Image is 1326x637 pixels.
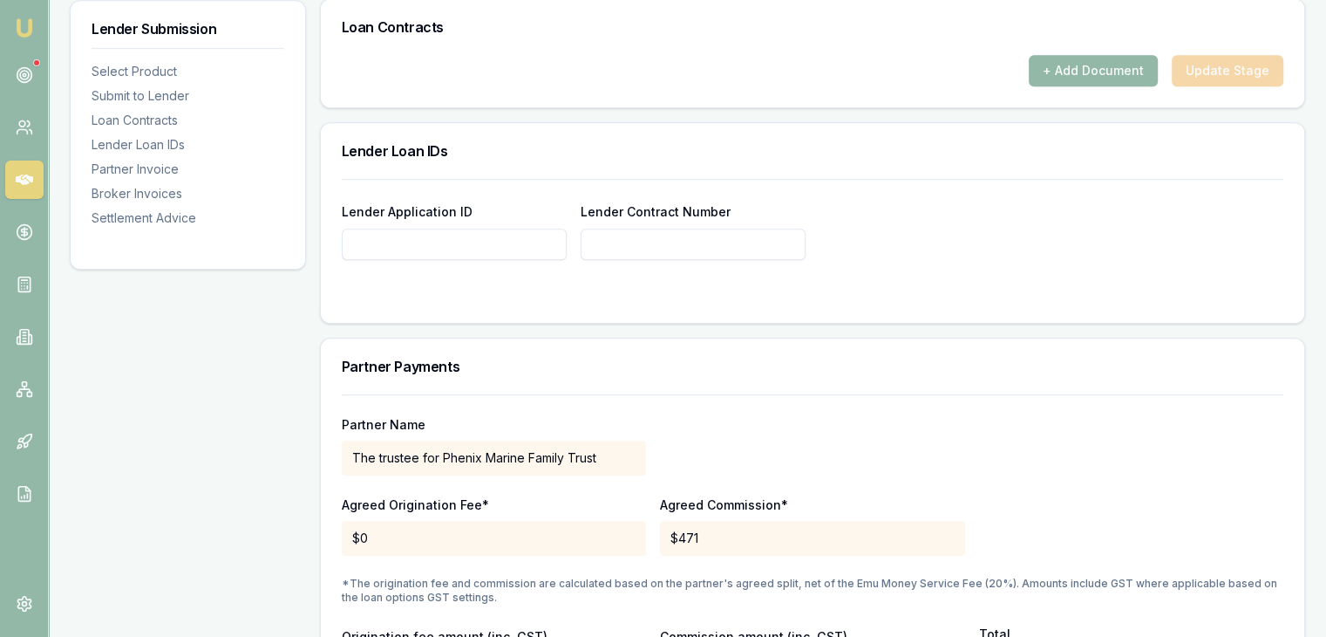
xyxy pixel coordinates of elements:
[1029,55,1158,86] button: + Add Document
[92,185,284,202] div: Broker Invoices
[660,521,964,556] div: $471
[342,204,473,219] label: Lender Application ID
[92,136,284,154] div: Lender Loan IDs
[14,17,35,38] img: emu-icon-u.png
[92,22,284,36] h3: Lender Submission
[660,497,964,514] p: Agreed Commission*
[342,20,1283,34] h3: Loan Contracts
[92,112,284,129] div: Loan Contracts
[92,87,284,105] div: Submit to Lender
[342,521,646,556] div: $0
[342,416,646,434] p: Partner Name
[342,441,646,476] div: The trustee for Phenix Marine Family Trust
[92,209,284,227] div: Settlement Advice
[342,577,1283,605] p: *The origination fee and commission are calculated based on the partner's agreed split, net of th...
[342,497,646,514] p: Agreed Origination Fee*
[342,360,1283,373] h3: Partner Payments
[92,161,284,178] div: Partner Invoice
[581,204,731,219] label: Lender Contract Number
[342,144,1283,158] h3: Lender Loan IDs
[92,63,284,80] div: Select Product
